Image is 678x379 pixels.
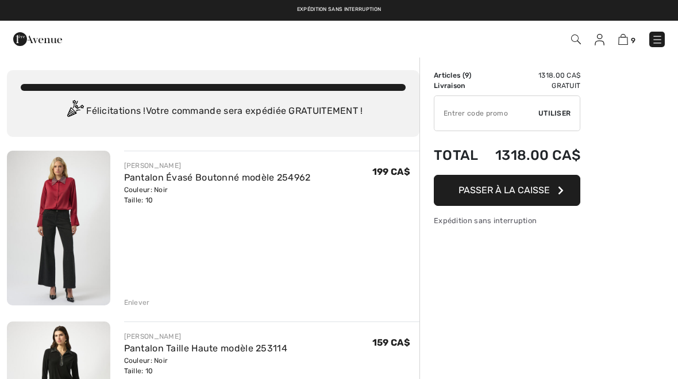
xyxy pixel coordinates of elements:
a: 9 [618,32,635,46]
img: Menu [652,34,663,45]
div: [PERSON_NAME] [124,160,311,171]
img: Congratulation2.svg [63,100,86,123]
img: Pantalon Évasé Boutonné modèle 254962 [7,151,110,305]
a: Livraison gratuite dès 99$ [268,6,344,14]
span: 9 [631,36,635,45]
span: 199 CA$ [372,166,410,177]
a: Retours gratuits [359,6,410,14]
span: Passer à la caisse [459,185,550,196]
input: Code promo [434,96,538,131]
div: Félicitations ! Votre commande sera expédiée GRATUITEMENT ! [21,100,406,123]
span: | [351,6,352,14]
td: Gratuit [484,81,581,91]
td: Livraison [434,81,484,91]
div: [PERSON_NAME] [124,331,288,342]
td: Articles ( ) [434,70,484,81]
div: Couleur: Noir Taille: 10 [124,185,311,205]
div: Enlever [124,297,150,308]
span: 9 [465,71,469,79]
div: Expédition sans interruption [434,215,580,226]
span: 159 CA$ [372,337,410,348]
a: Pantalon Taille Haute modèle 253114 [124,343,288,354]
img: Mes infos [595,34,604,45]
a: 1ère Avenue [13,33,62,44]
div: Couleur: Noir Taille: 10 [124,355,288,376]
img: Panier d'achat [618,34,628,45]
td: 1318.00 CA$ [484,136,581,175]
button: Passer à la caisse [434,175,580,206]
img: Recherche [571,35,581,44]
span: Utiliser [538,108,571,118]
a: Pantalon Évasé Boutonné modèle 254962 [124,172,311,183]
img: 1ère Avenue [13,28,62,51]
td: Total [434,136,484,175]
td: 1318.00 CA$ [484,70,581,81]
